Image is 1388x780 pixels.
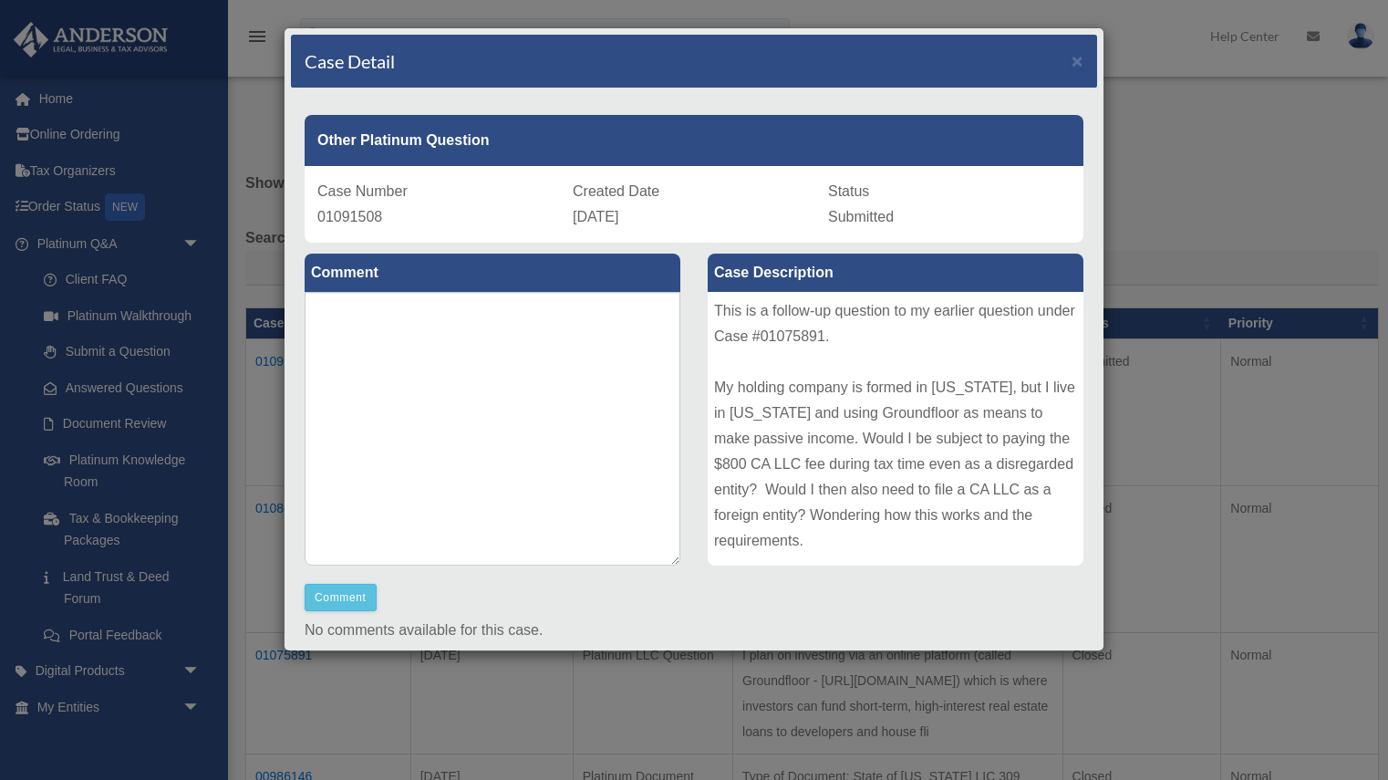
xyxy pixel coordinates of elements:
label: Case Description [708,254,1083,292]
span: Created Date [573,183,659,199]
label: Comment [305,254,680,292]
span: Case Number [317,183,408,199]
div: Other Platinum Question [305,115,1083,166]
h4: Case Detail [305,48,395,74]
span: Submitted [828,209,894,224]
span: Status [828,183,869,199]
button: Close [1072,51,1083,70]
span: 01091508 [317,209,382,224]
button: Comment [305,584,377,611]
div: This is a follow-up question to my earlier question under Case #01075891. My holding company is f... [708,292,1083,566]
p: No comments available for this case. [305,618,1083,643]
span: × [1072,50,1083,71]
span: [DATE] [573,209,618,224]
